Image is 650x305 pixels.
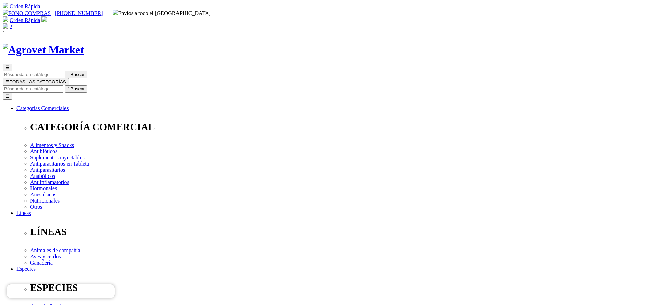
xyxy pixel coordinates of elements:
[3,3,8,8] img: shopping-cart.svg
[30,192,56,197] a: Anestésicos
[30,148,57,154] a: Antibióticos
[3,44,84,56] img: Agrovet Market
[30,185,57,191] a: Hormonales
[3,24,12,30] a: 2
[10,3,40,9] a: Orden Rápida
[3,71,63,78] input: Buscar
[30,254,61,259] a: Aves y cerdos
[3,10,51,16] a: FONO COMPRAS
[3,10,8,15] img: phone.svg
[65,71,87,78] button:  Buscar
[3,23,8,29] img: shopping-bag.svg
[10,17,40,23] a: Orden Rápida
[71,72,85,77] span: Buscar
[113,10,211,16] span: Envíos a todo el [GEOGRAPHIC_DATA]
[30,142,74,148] a: Alimentos y Snacks
[41,17,47,23] a: Acceda a su cuenta de cliente
[3,78,69,85] button: ☰TODAS LAS CATEGORÍAS
[3,93,12,100] button: ☰
[16,266,36,272] a: Especies
[30,204,42,210] a: Otros
[41,16,47,22] img: user.svg
[30,282,647,293] p: ESPECIES
[30,179,69,185] a: Antiinflamatorios
[3,30,5,36] i: 
[55,10,103,16] a: [PHONE_NUMBER]
[30,260,53,266] a: Ganadería
[30,155,85,160] a: Suplementos inyectables
[65,85,87,93] button:  Buscar
[3,16,8,22] img: shopping-cart.svg
[10,24,12,30] span: 2
[16,105,69,111] a: Categorías Comerciales
[71,86,85,91] span: Buscar
[5,65,10,70] span: ☰
[30,198,60,204] a: Nutricionales
[68,72,69,77] i: 
[30,247,81,253] a: Animales de compañía
[3,85,63,93] input: Buscar
[68,86,69,91] i: 
[3,64,12,71] button: ☰
[30,161,89,167] a: Antiparasitarios en Tableta
[7,284,115,298] iframe: Brevo live chat
[30,226,647,237] p: LÍNEAS
[113,10,118,15] img: delivery-truck.svg
[30,121,647,133] p: CATEGORÍA COMERCIAL
[5,79,10,84] span: ☰
[30,173,55,179] a: Anabólicos
[16,210,31,216] a: Líneas
[30,167,65,173] a: Antiparasitarios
